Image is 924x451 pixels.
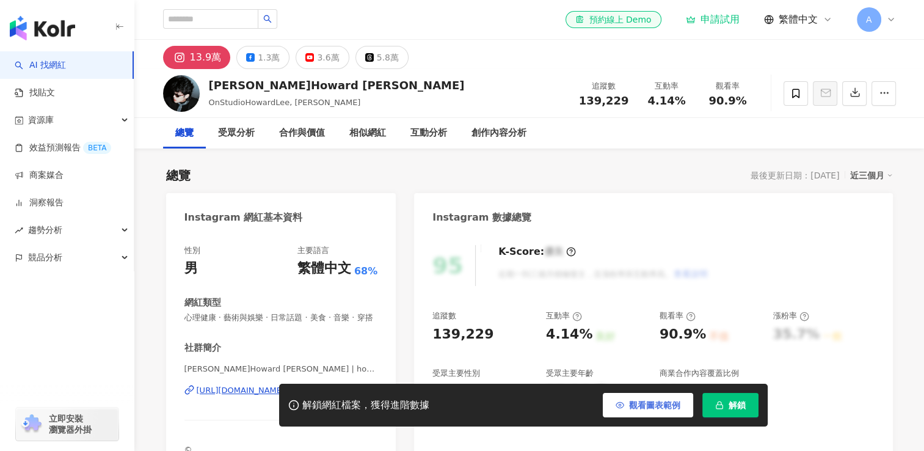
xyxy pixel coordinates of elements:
[15,142,111,154] a: 效益預測報告BETA
[49,413,92,435] span: 立即安裝 瀏覽器外掛
[773,310,809,321] div: 漲粉率
[175,126,194,141] div: 總覽
[432,368,480,379] div: 受眾主要性別
[317,49,339,66] div: 3.6萬
[279,126,325,141] div: 合作與價值
[498,245,576,258] div: K-Score :
[546,310,582,321] div: 互動率
[377,49,399,66] div: 5.8萬
[579,80,629,92] div: 追蹤數
[184,342,221,354] div: 社群簡介
[236,46,289,69] button: 1.3萬
[163,46,231,69] button: 13.9萬
[647,95,685,107] span: 4.14%
[258,49,280,66] div: 1.3萬
[566,11,661,28] a: 預約線上 Demo
[297,245,329,256] div: 主要語言
[16,408,118,441] a: chrome extension立即安裝 瀏覽器外掛
[10,16,75,40] img: logo
[349,126,386,141] div: 相似網紅
[432,325,493,344] div: 139,229
[184,211,303,224] div: Instagram 網紅基本資料
[184,296,221,309] div: 網紅類型
[296,46,349,69] button: 3.6萬
[866,13,872,26] span: A
[184,312,378,323] span: 心理健康 · 藝術與娛樂 · 日常話題 · 美食 · 音樂 · 穿搭
[163,75,200,112] img: KOL Avatar
[579,94,629,107] span: 139,229
[432,310,456,321] div: 追蹤數
[471,126,526,141] div: 創作內容分析
[20,414,43,434] img: chrome extension
[15,87,55,99] a: 找貼文
[644,80,690,92] div: 互動率
[546,325,592,344] div: 4.14%
[575,13,651,26] div: 預約線上 Demo
[297,259,351,278] div: 繁體中文
[729,400,746,410] span: 解鎖
[166,167,191,184] div: 總覽
[28,216,62,244] span: 趨勢分析
[15,59,66,71] a: searchAI 找網紅
[190,49,222,66] div: 13.9萬
[660,368,739,379] div: 商業合作內容覆蓋比例
[263,15,272,23] span: search
[779,13,818,26] span: 繁體中文
[28,106,54,134] span: 資源庫
[354,265,377,278] span: 68%
[702,393,758,417] button: 解鎖
[302,399,429,412] div: 解鎖網紅檔案，獲得進階數據
[850,167,893,183] div: 近三個月
[209,98,361,107] span: OnStudioHowardLee, [PERSON_NAME]
[28,244,62,271] span: 競品分析
[410,126,447,141] div: 互動分析
[660,310,696,321] div: 觀看率
[629,400,680,410] span: 觀看圖表範例
[686,13,740,26] a: 申請試用
[15,169,64,182] a: 商案媒合
[209,78,465,93] div: [PERSON_NAME]Howard [PERSON_NAME]
[546,368,594,379] div: 受眾主要年齡
[184,364,378,375] span: [PERSON_NAME]Howard [PERSON_NAME] | howard_leeee
[705,80,751,92] div: 觀看率
[355,46,409,69] button: 5.8萬
[15,226,23,235] span: rise
[184,245,200,256] div: 性別
[432,211,531,224] div: Instagram 數據總覽
[218,126,255,141] div: 受眾分析
[15,197,64,209] a: 洞察報告
[660,325,706,344] div: 90.9%
[708,95,746,107] span: 90.9%
[432,383,459,402] div: 女性
[603,393,693,417] button: 觀看圖表範例
[751,170,839,180] div: 最後更新日期：[DATE]
[184,259,198,278] div: 男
